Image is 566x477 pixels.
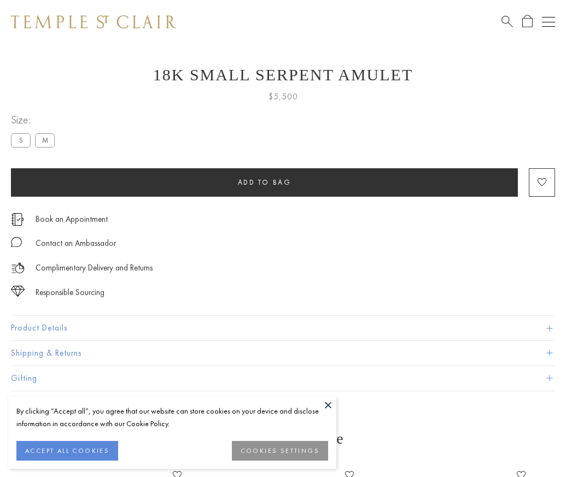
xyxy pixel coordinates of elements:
[11,66,555,84] h1: 18K Small Serpent Amulet
[36,213,108,225] a: Book an Appointment
[11,261,25,275] img: icon_delivery.svg
[232,441,328,461] button: COOKIES SETTINGS
[269,90,298,104] span: $5,500
[36,286,104,299] div: Responsible Sourcing
[16,405,328,430] div: By clicking “Accept all”, you agree that our website can store cookies on your device and disclos...
[238,178,291,187] span: Add to bag
[35,133,55,147] label: M
[11,286,25,297] img: icon_sourcing.svg
[522,15,533,28] a: Open Shopping Bag
[11,15,176,28] img: Temple St. Clair
[501,15,513,28] a: Search
[16,441,118,461] button: ACCEPT ALL COOKIES
[11,366,555,391] button: Gifting
[542,15,555,28] button: Open navigation
[11,168,518,197] button: Add to bag
[11,133,31,147] label: S
[36,237,116,250] div: Contact an Ambassador
[11,341,555,366] button: Shipping & Returns
[11,237,22,248] img: MessageIcon-01_2.svg
[11,213,24,226] img: icon_appointment.svg
[11,111,59,129] span: Size:
[36,261,153,275] p: Complimentary Delivery and Returns
[11,316,555,340] button: Product Details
